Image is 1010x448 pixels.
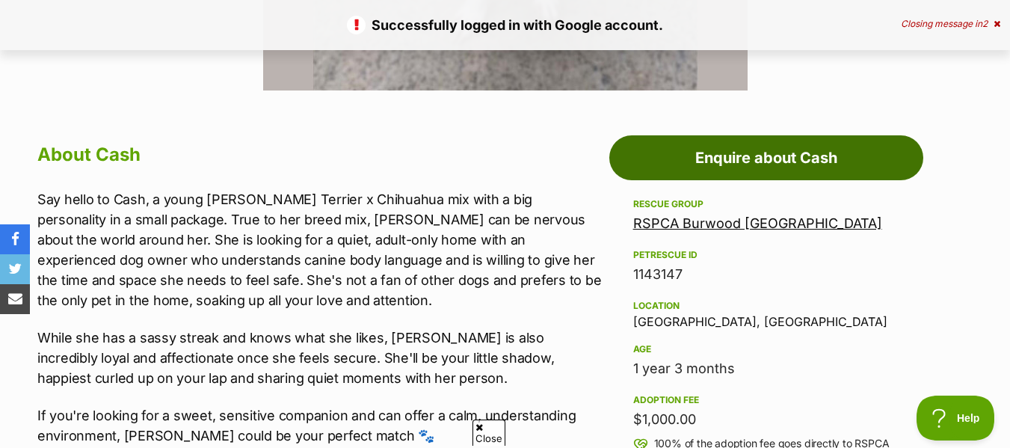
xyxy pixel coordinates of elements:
iframe: Help Scout Beacon - Open [917,396,995,441]
p: Say hello to Cash, a young [PERSON_NAME] Terrier x Chihuahua mix with a big personality in a smal... [37,189,602,310]
span: 2 [982,18,988,29]
h2: About Cash [37,138,602,171]
p: While she has a sassy streak and knows what she likes, [PERSON_NAME] is also incredibly loyal and... [37,328,602,388]
div: Adoption fee [633,394,899,406]
div: Age [633,343,899,355]
div: Rescue group [633,198,899,210]
div: $1,000.00 [633,409,899,430]
p: If you're looking for a sweet, sensitive companion and can offer a calm, understanding environmen... [37,405,602,446]
span: Close [472,420,505,446]
div: 1143147 [633,264,899,285]
a: Enquire about Cash [609,135,923,180]
div: [GEOGRAPHIC_DATA], [GEOGRAPHIC_DATA] [633,297,899,328]
p: Successfully logged in with Google account. [15,15,995,35]
div: PetRescue ID [633,249,899,261]
div: Closing message in [901,19,1000,29]
a: RSPCA Burwood [GEOGRAPHIC_DATA] [633,215,882,231]
div: Location [633,300,899,312]
div: 1 year 3 months [633,358,899,379]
